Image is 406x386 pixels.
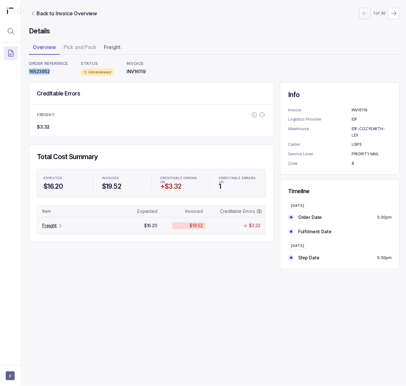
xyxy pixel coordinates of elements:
p: CREDITABLE ERRORS (#) [219,176,259,180]
p: Order Date [298,214,322,221]
h4: +$3.32 [161,182,201,191]
p: IDF [352,116,392,123]
p: 1 of 30 [373,10,386,17]
p: [DATE] [291,244,304,248]
p: Expected [137,208,157,214]
button: Menu Icon Button DocumentTextIcon [4,46,18,60]
p: STATUS [81,61,114,66]
p: $16.20 [144,222,157,229]
td: Table Cell-text 0 [40,208,118,214]
button: Menu Icon Button MagnifyingGlassIcon [4,24,18,38]
td: Table Cell-text 1 [122,208,170,214]
p: Carrier [288,141,352,148]
div: Collapse Icon [17,7,24,15]
h5: Timeline [288,188,392,195]
p: [DATE] [291,204,304,208]
td: Table Cell-text 3 [217,222,263,229]
p: INV16119 [352,107,392,113]
p: Freight [42,222,57,229]
a: Link Back to Invoice Overview [29,10,98,17]
p: $3.32 [37,124,50,130]
p: Logistics Provider [288,116,352,123]
p: CREDITABLE ERRORS ($) [161,176,201,180]
p: FREIGHT [37,112,55,117]
p: Invoiced [185,208,203,214]
p: Item [42,208,51,214]
h4: $19.52 [102,182,142,191]
p: INVOICED [102,176,119,180]
p: INVOICE [127,61,146,66]
p: Service Level [288,151,352,157]
p: USPS [352,141,392,148]
button: User initials [6,371,15,380]
p: $3.32 [249,222,260,229]
p: Back to Invoice Overview [37,10,97,17]
h4: $16.20 [44,182,84,191]
div: Unreviewed [81,68,114,76]
ul: Tab Group [29,42,400,55]
td: Table Cell-link 0 [40,222,118,229]
p: 8 [352,160,392,167]
p: Creditable Errors ($) [220,208,262,214]
p: 16523952 [29,68,68,75]
p: EXPECTED [44,176,62,180]
p: 5:30pm [378,255,392,261]
p: Ship Date [298,255,320,261]
p: Warehouse [288,126,352,138]
td: Table Cell-text 2 [170,222,218,229]
p: PRIORITY MAIL [352,151,392,157]
p: Overview [33,43,56,51]
ul: Statistic Highlights [37,169,266,198]
td: Table Cell-text 3 [217,208,263,214]
td: Table Cell-text 1 [122,222,170,229]
li: Statistic CREDITABLE ERRORS (#) [215,172,263,195]
li: Statistic EXPECTED [40,172,88,195]
li: Tab Freight [100,42,124,55]
p: Zone [288,160,352,167]
p: IDF-COZYEARTH-LEX [352,126,392,138]
h5: Creditable Errors [37,90,80,97]
li: Statistic CREDITABLE ERRORS ($) [157,172,205,195]
p: Invoice [288,107,352,113]
p: $19.52 [190,222,203,229]
p: ORDER REFERENCE [29,61,68,66]
h4: 1 [219,182,259,191]
h4: Info [288,90,392,99]
p: Fulfilment Date [298,228,332,235]
li: Tab Overview [29,42,60,55]
h4: Details [29,27,400,36]
button: Next Page [388,8,400,19]
ul: Information Summary [288,107,392,167]
td: Table Cell-text 2 [170,208,218,214]
p: INV16119 [127,68,146,75]
p: Freight [104,43,120,51]
p: 5:30pm [378,214,392,221]
li: Statistic INVOICED [98,172,146,195]
h4: Total Cost Summary [37,152,266,161]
